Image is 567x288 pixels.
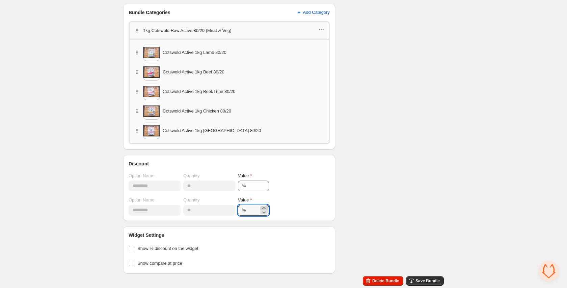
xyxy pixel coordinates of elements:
span: Delete Bundle [372,278,399,284]
label: Quantity [183,172,199,179]
span: Save Bundle [415,278,440,284]
span: Show compare at price [137,261,182,266]
h3: Discount [129,160,330,167]
span: Cotswold Active 1kg Beef/Tripe 80/20 [163,88,236,95]
img: Cotswold Active 1kg Turkey 80/20 [143,125,160,136]
h3: Widget Settings [129,232,164,238]
div: % [242,207,246,214]
img: Cotswold Active 1kg Beef 80/20 [143,66,160,77]
label: Option Name [129,197,155,203]
span: Cotswold Active 1kg Lamb 80/20 [163,49,226,56]
p: 1kg Cotswold Raw Active 80/20 (Meat & Veg) [143,27,232,34]
span: Add Category [303,10,330,15]
span: Cotswold Active 1kg Beef 80/20 [163,69,224,75]
label: Option Name [129,172,155,179]
label: Quantity [183,197,199,203]
img: Cotswold Active 1kg Beef/Tripe 80/20 [143,86,160,97]
span: Show % discount on the widget [137,246,198,251]
button: Delete Bundle [363,276,403,286]
span: Cotswold Active 1kg Chicken 80/20 [163,108,231,115]
div: % [242,183,246,189]
span: Cotswold Active 1kg [GEOGRAPHIC_DATA] 80/20 [163,127,261,134]
label: Value [238,197,252,203]
button: Save Bundle [406,276,444,286]
h3: Bundle Categories [129,9,170,16]
button: Add Category [292,7,334,18]
img: Cotswold Active 1kg Lamb 80/20 [143,47,160,58]
label: Value [238,172,252,179]
a: Open chat [539,261,559,281]
img: Cotswold Active 1kg Chicken 80/20 [143,105,160,117]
